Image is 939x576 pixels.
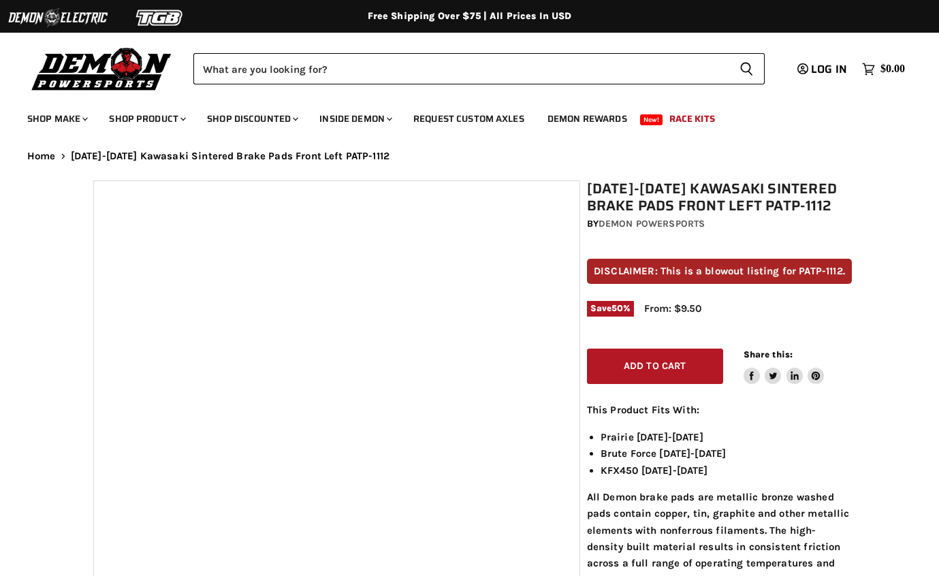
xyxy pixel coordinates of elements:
[309,105,400,133] a: Inside Demon
[640,114,663,125] span: New!
[109,5,211,31] img: TGB Logo 2
[587,259,853,284] p: DISCLAIMER: This is a blowout listing for PATP-1112.
[27,150,56,162] a: Home
[17,105,96,133] a: Shop Make
[587,180,853,214] h1: [DATE]-[DATE] Kawasaki Sintered Brake Pads Front Left PATP-1112
[791,63,855,76] a: Log in
[587,301,634,316] span: Save %
[71,150,389,162] span: [DATE]-[DATE] Kawasaki Sintered Brake Pads Front Left PATP-1112
[601,429,853,445] li: Prairie [DATE]-[DATE]
[403,105,535,133] a: Request Custom Axles
[601,445,853,462] li: Brute Force [DATE]-[DATE]
[193,53,765,84] form: Product
[729,53,765,84] button: Search
[587,349,723,385] button: Add to cart
[17,99,902,133] ul: Main menu
[587,402,853,418] p: This Product Fits With:
[811,61,847,78] span: Log in
[624,360,686,372] span: Add to cart
[197,105,306,133] a: Shop Discounted
[659,105,725,133] a: Race Kits
[880,63,905,76] span: $0.00
[744,349,825,385] aside: Share this:
[644,302,701,315] span: From: $9.50
[587,217,853,231] div: by
[537,105,637,133] a: Demon Rewards
[193,53,729,84] input: Search
[99,105,194,133] a: Shop Product
[601,462,853,479] li: KFX450 [DATE]-[DATE]
[599,218,705,229] a: Demon Powersports
[744,349,793,359] span: Share this:
[611,303,623,313] span: 50
[27,44,176,93] img: Demon Powersports
[7,5,109,31] img: Demon Electric Logo 2
[855,59,912,79] a: $0.00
